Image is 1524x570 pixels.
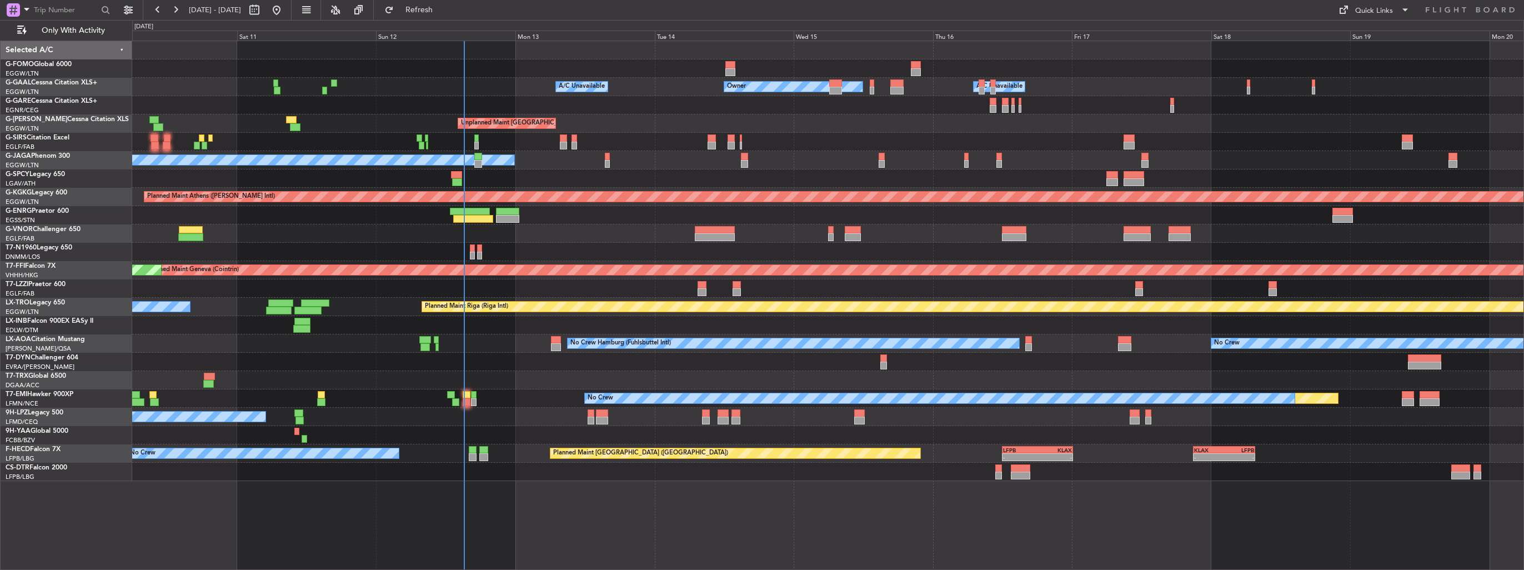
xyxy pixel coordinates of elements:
[6,391,73,398] a: T7-EMIHawker 900XP
[6,134,69,141] a: G-SIRSCitation Excel
[976,78,1022,95] div: A/C Unavailable
[1211,31,1351,41] div: Sat 18
[6,208,32,214] span: G-ENRG
[1072,31,1211,41] div: Fri 17
[1355,6,1393,17] div: Quick Links
[6,418,38,426] a: LFMD/CEQ
[6,281,28,288] span: T7-LZZI
[34,2,98,18] input: Trip Number
[396,6,443,14] span: Refresh
[6,198,39,206] a: EGGW/LTN
[130,445,156,462] div: No Crew
[12,22,121,39] button: Only With Activity
[6,216,35,224] a: EGSS/STN
[6,153,70,159] a: G-JAGAPhenom 300
[379,1,446,19] button: Refresh
[6,189,32,196] span: G-KGKG
[134,22,153,32] div: [DATE]
[6,428,31,434] span: 9H-YAA
[559,78,605,95] div: A/C Unavailable
[6,281,66,288] a: T7-LZZIPraetor 600
[6,244,72,251] a: T7-N1960Legacy 650
[6,208,69,214] a: G-ENRGPraetor 600
[6,253,40,261] a: DNMM/LOS
[1224,454,1254,461] div: -
[6,299,65,306] a: LX-TROLegacy 650
[6,143,34,151] a: EGLF/FAB
[6,454,34,463] a: LFPB/LBG
[6,226,81,233] a: G-VNORChallenger 650
[1224,447,1254,453] div: LFPB
[6,106,39,114] a: EGNR/CEG
[6,263,56,269] a: T7-FFIFalcon 7X
[588,390,613,407] div: No Crew
[727,78,746,95] div: Owner
[6,116,129,123] a: G-[PERSON_NAME]Cessna Citation XLS
[6,373,66,379] a: T7-TRXGlobal 6500
[98,31,237,41] div: Fri 10
[6,244,37,251] span: T7-N1960
[6,446,30,453] span: F-HECD
[425,298,508,315] div: Planned Maint Riga (Riga Intl)
[6,263,25,269] span: T7-FFI
[6,234,34,243] a: EGLF/FAB
[6,373,28,379] span: T7-TRX
[1003,454,1037,461] div: -
[6,464,29,471] span: CS-DTR
[6,116,67,123] span: G-[PERSON_NAME]
[1194,447,1224,453] div: KLAX
[6,171,65,178] a: G-SPCYLegacy 650
[6,336,85,343] a: LX-AOACitation Mustang
[6,363,74,371] a: EVRA/[PERSON_NAME]
[6,161,39,169] a: EGGW/LTN
[6,124,39,133] a: EGGW/LTN
[29,27,117,34] span: Only With Activity
[1214,335,1240,352] div: No Crew
[6,399,38,408] a: LFMN/NCE
[6,464,67,471] a: CS-DTRFalcon 2000
[6,336,31,343] span: LX-AOA
[1333,1,1415,19] button: Quick Links
[6,326,38,334] a: EDLW/DTM
[6,98,97,104] a: G-GARECessna Citation XLS+
[1194,454,1224,461] div: -
[461,115,644,132] div: Unplanned Maint [GEOGRAPHIC_DATA] ([GEOGRAPHIC_DATA])
[6,318,93,324] a: LX-INBFalcon 900EX EASy II
[6,61,34,68] span: G-FOMO
[6,61,72,68] a: G-FOMOGlobal 6000
[6,289,34,298] a: EGLF/FAB
[553,445,728,462] div: Planned Maint [GEOGRAPHIC_DATA] ([GEOGRAPHIC_DATA])
[1037,454,1072,461] div: -
[6,88,39,96] a: EGGW/LTN
[147,262,239,278] div: Planned Maint Geneva (Cointrin)
[6,153,31,159] span: G-JAGA
[6,354,31,361] span: T7-DYN
[655,31,794,41] div: Tue 14
[6,189,67,196] a: G-KGKGLegacy 600
[1037,447,1072,453] div: KLAX
[6,79,97,86] a: G-GAALCessna Citation XLS+
[6,381,39,389] a: DGAA/ACC
[376,31,515,41] div: Sun 12
[6,409,28,416] span: 9H-LPZ
[147,188,275,205] div: Planned Maint Athens ([PERSON_NAME] Intl)
[6,69,39,78] a: EGGW/LTN
[237,31,377,41] div: Sat 11
[6,318,27,324] span: LX-INB
[6,354,78,361] a: T7-DYNChallenger 604
[6,179,36,188] a: LGAV/ATH
[6,473,34,481] a: LFPB/LBG
[6,299,29,306] span: LX-TRO
[6,446,61,453] a: F-HECDFalcon 7X
[6,428,68,434] a: 9H-YAAGlobal 5000
[933,31,1072,41] div: Thu 16
[6,344,71,353] a: [PERSON_NAME]/QSA
[6,409,63,416] a: 9H-LPZLegacy 500
[6,79,31,86] span: G-GAAL
[6,271,38,279] a: VHHH/HKG
[6,391,27,398] span: T7-EMI
[1003,447,1037,453] div: LFPB
[570,335,671,352] div: No Crew Hamburg (Fuhlsbuttel Intl)
[6,98,31,104] span: G-GARE
[6,171,29,178] span: G-SPCY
